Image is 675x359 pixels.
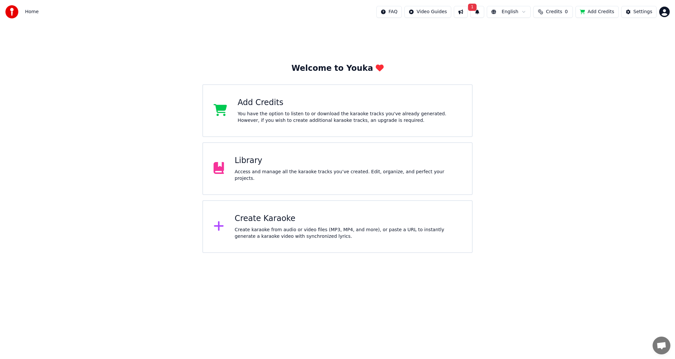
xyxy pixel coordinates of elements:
a: 开放式聊天 [653,337,670,354]
span: Credits [546,9,562,15]
nav: breadcrumb [25,9,39,15]
span: 0 [565,9,568,15]
div: Add Credits [238,97,461,108]
span: Home [25,9,39,15]
button: Credits0 [533,6,573,18]
button: Add Credits [575,6,619,18]
button: 1 [470,6,484,18]
div: You have the option to listen to or download the karaoke tracks you've already generated. However... [238,111,461,124]
div: Access and manage all the karaoke tracks you’ve created. Edit, organize, and perfect your projects. [235,169,461,182]
button: Video Guides [404,6,451,18]
div: Create Karaoke [235,213,461,224]
div: Settings [633,9,652,15]
span: 1 [468,4,477,11]
div: Create karaoke from audio or video files (MP3, MP4, and more), or paste a URL to instantly genera... [235,227,461,240]
div: Welcome to Youka [291,63,384,74]
div: Library [235,155,461,166]
button: FAQ [376,6,402,18]
img: youka [5,5,18,18]
button: Settings [621,6,657,18]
